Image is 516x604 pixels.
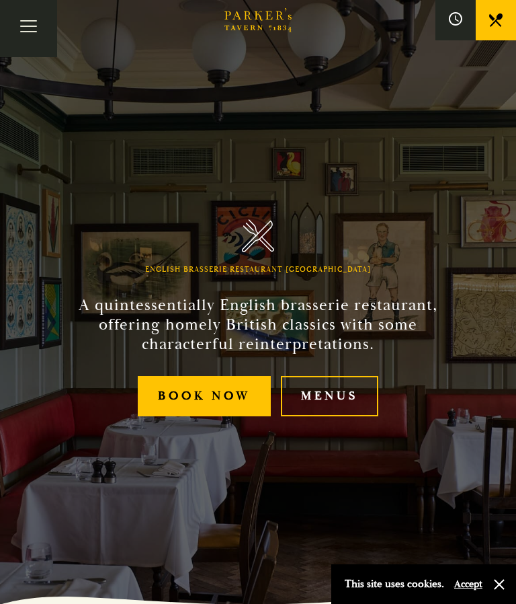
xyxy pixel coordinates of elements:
h2: A quintessentially English brasserie restaurant, offering homely British classics with some chara... [68,296,448,354]
button: Accept [454,578,482,591]
h1: English Brasserie Restaurant [GEOGRAPHIC_DATA] [145,266,371,274]
a: Menus [281,376,378,417]
img: Parker's Tavern Brasserie Cambridge [242,219,275,252]
p: This site uses cookies. [345,574,444,594]
button: Close and accept [492,578,506,591]
a: Book Now [138,376,271,417]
